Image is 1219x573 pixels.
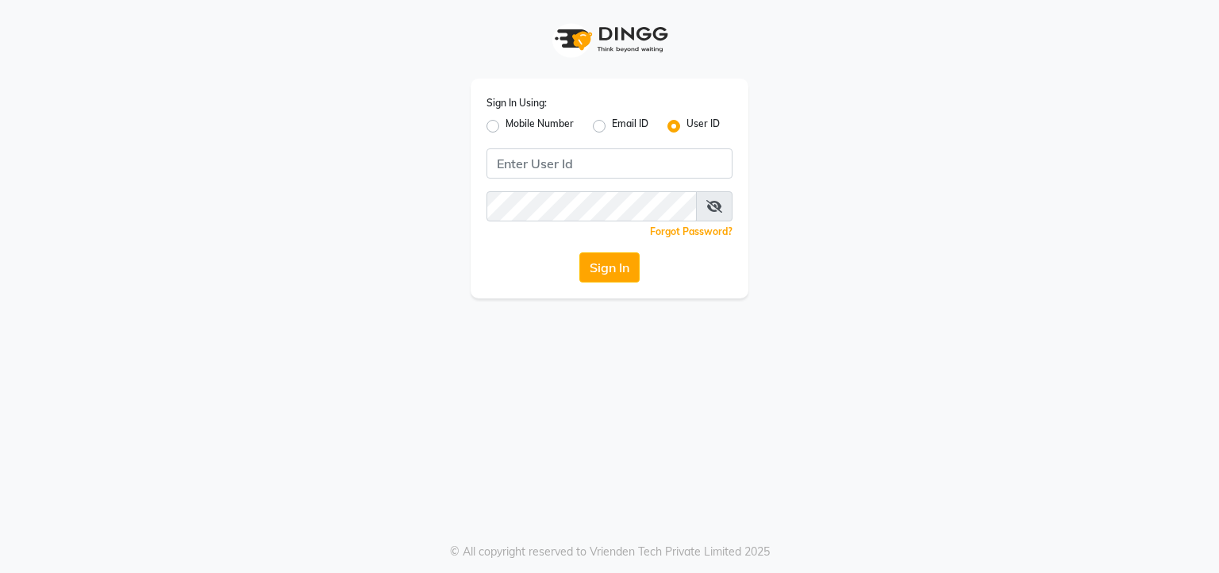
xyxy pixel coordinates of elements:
[486,96,547,110] label: Sign In Using:
[546,16,673,63] img: logo1.svg
[486,148,733,179] input: Username
[686,117,720,136] label: User ID
[506,117,574,136] label: Mobile Number
[579,252,640,283] button: Sign In
[650,225,733,237] a: Forgot Password?
[612,117,648,136] label: Email ID
[486,191,697,221] input: Username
